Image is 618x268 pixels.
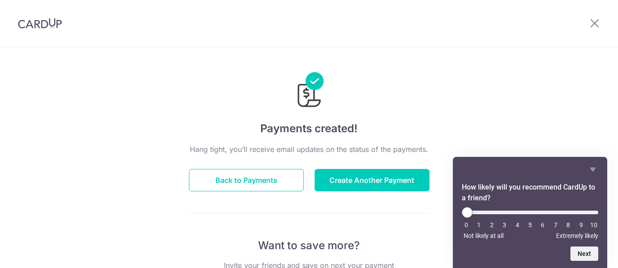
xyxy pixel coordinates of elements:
[462,164,598,261] div: How likely will you recommend CardUp to a friend? Select an option from 0 to 10, with 0 being Not...
[189,144,430,155] p: Hang tight, you’ll receive email updates on the status of the payments.
[587,164,598,175] button: Hide survey
[295,72,324,110] img: Payments
[462,182,598,203] h2: How likely will you recommend CardUp to a friend? Select an option from 0 to 10, with 0 being Not...
[474,221,483,229] li: 1
[315,169,430,191] button: Create Another Payment
[589,221,598,229] li: 10
[18,18,62,29] img: CardUp
[538,221,547,229] li: 6
[487,221,496,229] li: 2
[570,246,598,261] button: Next question
[500,221,509,229] li: 3
[577,221,586,229] li: 9
[462,221,471,229] li: 0
[464,232,504,239] span: Not likely at all
[526,221,535,229] li: 5
[189,169,304,191] button: Back to Payments
[551,221,560,229] li: 7
[189,121,430,137] h4: Payments created!
[462,207,598,239] div: How likely will you recommend CardUp to a friend? Select an option from 0 to 10, with 0 being Not...
[556,232,598,239] span: Extremely likely
[564,221,573,229] li: 8
[189,238,430,253] p: Want to save more?
[513,221,522,229] li: 4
